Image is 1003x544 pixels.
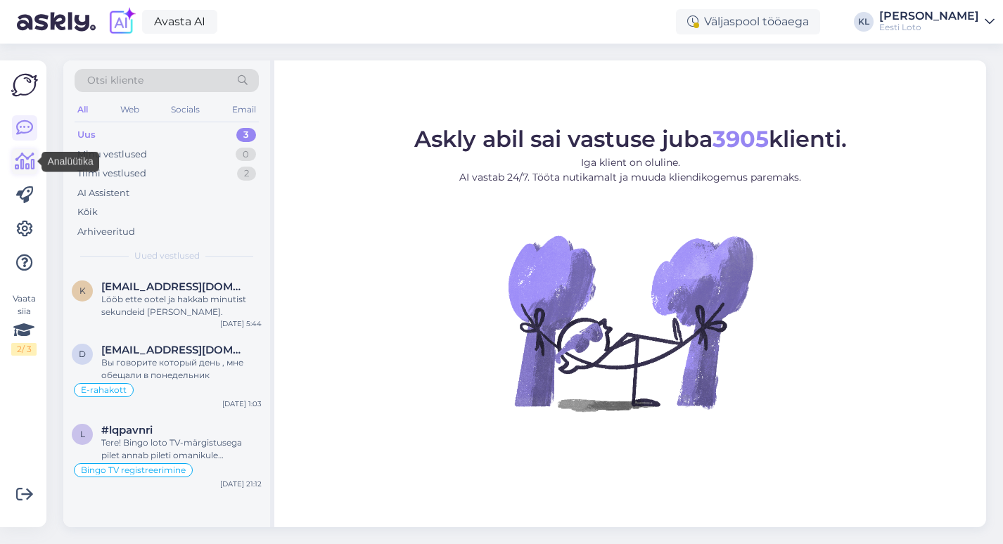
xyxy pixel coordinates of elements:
div: Tiimi vestlused [77,167,146,181]
div: Kõik [77,205,98,219]
div: Väljaspool tööaega [676,9,820,34]
div: [DATE] 5:44 [220,318,262,329]
div: 2 / 3 [11,343,37,356]
div: [PERSON_NAME] [879,11,979,22]
div: 3 [236,128,256,142]
div: KL [854,12,874,32]
div: [DATE] 1:03 [222,399,262,409]
img: No Chat active [504,196,757,449]
div: Eesti Loto [879,22,979,33]
p: Iga klient on oluline. AI vastab 24/7. Tööta nutikamalt ja muuda kliendikogemus paremaks. [414,155,847,185]
div: All [75,101,91,119]
span: #lqpavnri [101,424,153,436]
span: Askly abil sai vastuse juba klienti. [414,125,847,153]
span: Uued vestlused [134,250,200,262]
div: 2 [237,167,256,181]
div: Vaata siia [11,292,37,356]
div: Socials [168,101,203,119]
div: Email [229,101,259,119]
div: Analüütika [41,152,98,172]
a: [PERSON_NAME]Eesti Loto [879,11,995,33]
span: Kuutandres8@gmail.com [101,280,248,293]
b: 3905 [713,125,769,153]
div: Uus [77,128,96,142]
span: Otsi kliente [87,73,143,88]
span: dmitrinem@gmail.com [101,344,248,356]
a: Avasta AI [142,10,217,34]
div: Minu vestlused [77,148,147,162]
img: Askly Logo [11,72,38,98]
span: Bingo TV registreerimine [81,466,186,474]
span: K [79,285,86,296]
div: Web [117,101,142,119]
div: 0 [236,148,256,162]
div: Tere! Bingo loto TV-märgistusega pilet annab pileti omanikule võimaluse osaleda stuudiomängu kand... [101,436,262,462]
div: Вы говорите который день , мне обещали в понедельник [101,356,262,382]
span: E-rahakott [81,386,127,394]
div: Lööb ette ootel ja hakkab minutist sekundeid [PERSON_NAME]. [101,293,262,318]
span: d [79,349,86,359]
div: [DATE] 21:12 [220,479,262,489]
div: AI Assistent [77,186,129,200]
span: l [80,429,85,439]
img: explore-ai [107,7,136,37]
div: Arhiveeritud [77,225,135,239]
